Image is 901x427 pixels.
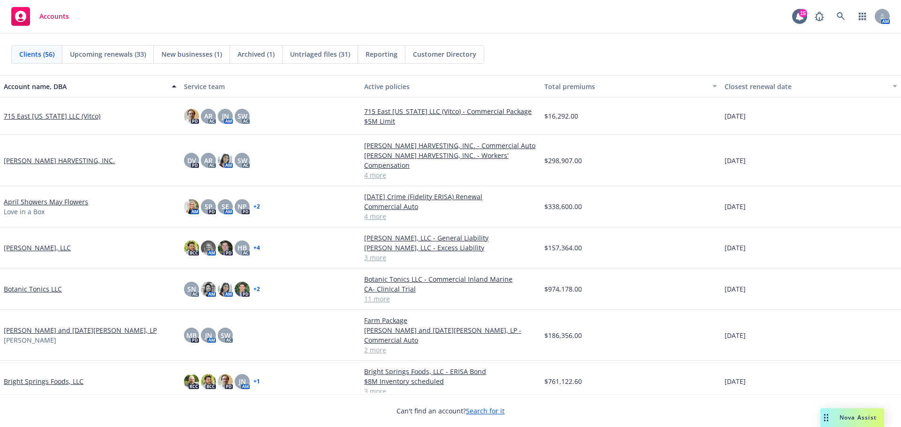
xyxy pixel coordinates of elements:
[725,202,746,211] span: [DATE]
[364,345,537,355] a: 2 more
[364,243,537,253] a: [PERSON_NAME], LLC - Excess Liability
[184,82,357,91] div: Service team
[4,207,45,217] span: Love in a Box
[222,111,229,121] span: JN
[544,156,582,165] span: $298,907.00
[725,111,746,121] span: [DATE]
[725,243,746,253] span: [DATE]
[544,376,582,386] span: $761,122.60
[4,284,62,294] a: Botanic Tonics LLC
[397,406,504,416] span: Can't find an account?
[187,284,196,294] span: SN
[253,204,260,210] a: + 2
[4,376,84,386] a: Bright Springs Foods, LLC
[364,233,537,243] a: [PERSON_NAME], LLC - General Liability
[364,211,537,221] a: 4 more
[235,282,250,297] img: photo
[218,240,233,255] img: photo
[364,106,537,116] a: 715 East [US_STATE] LLC (Vitco) - Commercial Package
[364,150,537,170] a: [PERSON_NAME] HARVESTING, INC. - Workers' Compensation
[4,111,100,121] a: 715 East [US_STATE] LLC (Vitco)
[725,156,746,165] span: [DATE]
[8,3,73,30] a: Accounts
[4,325,157,335] a: [PERSON_NAME] and [DATE][PERSON_NAME], LP
[201,282,216,297] img: photo
[364,376,537,386] a: $8M Inventory scheduled
[364,367,537,376] a: Bright Springs Foods, LLC - ERISA Bond
[19,49,54,59] span: Clients (56)
[237,202,247,211] span: NP
[186,330,197,340] span: MB
[413,49,476,59] span: Customer Directory
[840,413,877,421] span: Nova Assist
[820,408,832,427] div: Drag to move
[364,315,537,325] a: Farm Package
[466,406,504,415] a: Search for it
[201,240,216,255] img: photo
[221,330,230,340] span: SW
[364,386,537,396] a: 3 more
[544,82,707,91] div: Total premiums
[239,376,246,386] span: JN
[187,156,196,165] span: DV
[4,197,88,207] a: April Showers May Flowers
[544,284,582,294] span: $974,178.00
[544,202,582,211] span: $338,600.00
[544,243,582,253] span: $157,364.00
[725,284,746,294] span: [DATE]
[218,374,233,389] img: photo
[237,243,247,253] span: HB
[725,376,746,386] span: [DATE]
[544,330,582,340] span: $186,356.00
[364,82,537,91] div: Active policies
[820,408,884,427] button: Nova Assist
[184,374,199,389] img: photo
[218,153,233,168] img: photo
[237,111,247,121] span: SW
[810,7,829,26] a: Report a Bug
[221,202,229,211] span: SE
[253,379,260,384] a: + 1
[205,330,212,340] span: JN
[832,7,850,26] a: Search
[180,75,360,97] button: Service team
[253,245,260,251] a: + 4
[364,274,537,284] a: Botanic Tonics LLC - Commercial Inland Marine
[364,325,537,345] a: [PERSON_NAME] and [DATE][PERSON_NAME], LP - Commercial Auto
[366,49,397,59] span: Reporting
[290,49,350,59] span: Untriaged files (31)
[364,202,537,211] a: Commercial Auto
[237,156,247,165] span: SW
[799,9,807,17] div: 15
[853,7,872,26] a: Switch app
[4,243,71,253] a: [PERSON_NAME], LLC
[4,156,115,165] a: [PERSON_NAME] HARVESTING, INC.
[364,284,537,294] a: CA- Clinical Trial
[205,202,213,211] span: SP
[725,82,887,91] div: Closest renewal date
[161,49,222,59] span: New businesses (1)
[541,75,721,97] button: Total premiums
[4,82,166,91] div: Account name, DBA
[201,374,216,389] img: photo
[364,170,537,180] a: 4 more
[184,240,199,255] img: photo
[184,199,199,214] img: photo
[70,49,146,59] span: Upcoming renewals (33)
[204,156,213,165] span: AR
[721,75,901,97] button: Closest renewal date
[204,111,213,121] span: AR
[4,335,56,345] span: [PERSON_NAME]
[364,192,537,202] a: [DATE] Crime (Fidelity ERISA) Renewal
[364,116,537,126] a: $5M Limit
[39,13,69,20] span: Accounts
[218,282,233,297] img: photo
[184,109,199,124] img: photo
[253,286,260,292] a: + 2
